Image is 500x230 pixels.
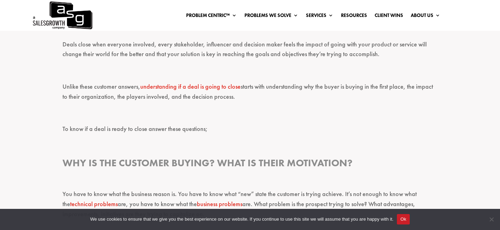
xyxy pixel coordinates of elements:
a: Problem Centric™ [186,13,237,20]
a: About Us [411,13,440,20]
a: technical problems [70,200,118,208]
h3: Why is the customer buying? What is their motivation? [62,157,437,173]
span: No [488,216,495,223]
a: Services [306,13,333,20]
span: We use cookies to ensure that we give you the best experience on our website. If you continue to ... [90,216,393,223]
a: business problems [197,200,242,208]
p: You have to know what the business reason is. You have to know what “new” state the customer is t... [62,189,437,225]
a: Resources [341,13,367,20]
button: Ok [397,214,410,224]
p: Unlike these customer answers, starts with understanding why the buyer is buying in the first pla... [62,82,437,108]
p: To know if a deal is ready to close answer these questions; [62,124,437,140]
a: understanding if a deal is going to close [140,82,241,90]
p: Deals close when everyone involved, every stakeholder, influencer and decision maker feels the im... [62,39,437,66]
a: Problems We Solve [244,13,298,20]
a: Client Wins [375,13,403,20]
